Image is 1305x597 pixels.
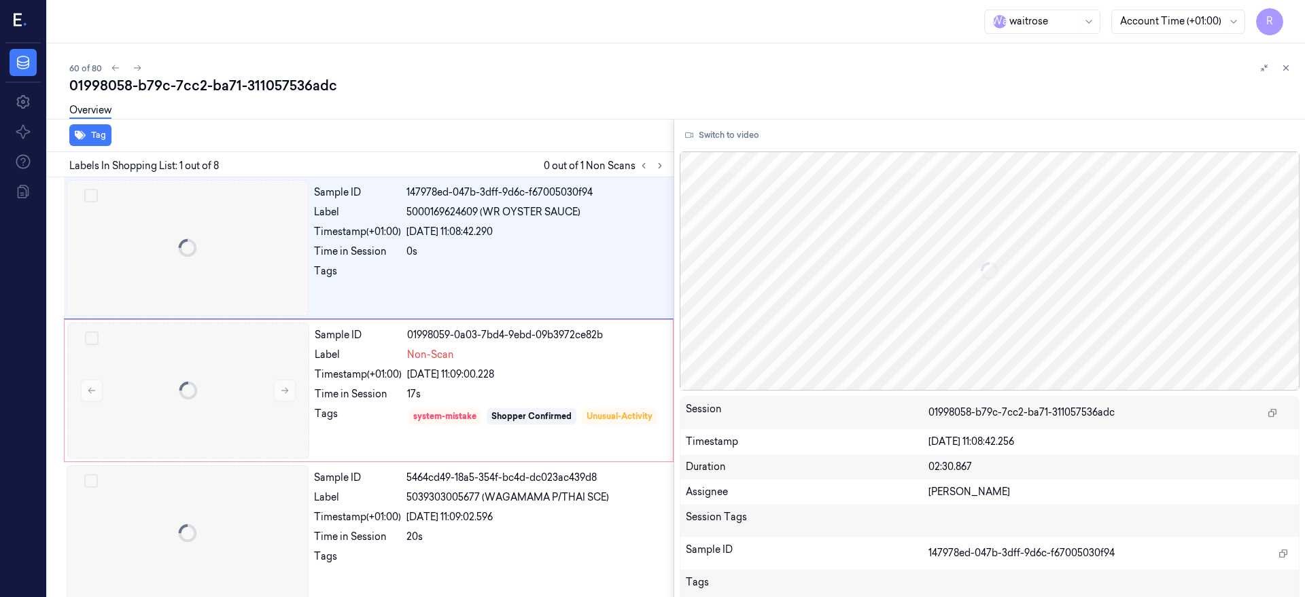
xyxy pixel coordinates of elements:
[315,387,402,401] div: Time in Session
[928,485,1293,499] div: [PERSON_NAME]
[406,245,665,259] div: 0s
[544,158,668,174] span: 0 out of 1 Non Scans
[406,510,665,524] div: [DATE] 11:09:02.596
[407,387,665,401] div: 17s
[407,328,665,342] div: 01998059-0a03-7bd4-9ebd-09b3972ce82b
[314,490,401,505] div: Label
[406,530,665,544] div: 20s
[314,530,401,544] div: Time in Session
[406,205,580,219] span: 5000169624609 (WR OYSTER SAUCE)
[491,410,572,422] div: Shopper Confirmed
[84,189,98,202] button: Select row
[928,546,1115,560] span: 147978ed-047b-3dff-9d6c-f67005030f94
[314,549,401,571] div: Tags
[928,460,1293,474] div: 02:30.867
[315,367,402,382] div: Timestamp (+01:00)
[85,331,99,345] button: Select row
[314,225,401,239] div: Timestamp (+01:00)
[1256,8,1283,35] button: R
[314,264,401,286] div: Tags
[686,460,929,474] div: Duration
[587,410,652,422] div: Unusual-Activity
[69,159,219,173] span: Labels In Shopping List: 1 out of 8
[686,402,929,424] div: Session
[314,185,401,200] div: Sample ID
[315,328,402,342] div: Sample ID
[928,435,1293,449] div: [DATE] 11:08:42.256
[928,405,1115,420] span: 01998058-b79c-7cc2-ba71-311057536adc
[69,103,111,119] a: Overview
[686,435,929,449] div: Timestamp
[993,15,1007,29] span: W a
[315,407,402,446] div: Tags
[406,225,665,239] div: [DATE] 11:08:42.290
[314,510,401,524] div: Timestamp (+01:00)
[406,185,665,200] div: 147978ed-047b-3dff-9d6c-f67005030f94
[69,76,1294,95] div: 01998058-b79c-7cc2-ba71-311057536adc
[686,485,929,499] div: Assignee
[407,367,665,382] div: [DATE] 11:09:00.228
[680,124,765,146] button: Switch to video
[406,490,609,505] span: 5039303005677 (WAGAMAMA P/THAI SCE)
[406,471,665,485] div: 5464cd49-18a5-354f-bc4d-dc023ac439d8
[314,471,401,485] div: Sample ID
[413,410,476,422] div: system-mistake
[315,348,402,362] div: Label
[69,124,111,146] button: Tag
[686,510,929,532] div: Session Tags
[314,245,401,259] div: Time in Session
[69,62,102,74] span: 60 of 80
[686,575,929,597] div: Tags
[314,205,401,219] div: Label
[407,348,454,362] span: Non-Scan
[84,474,98,488] button: Select row
[686,543,929,564] div: Sample ID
